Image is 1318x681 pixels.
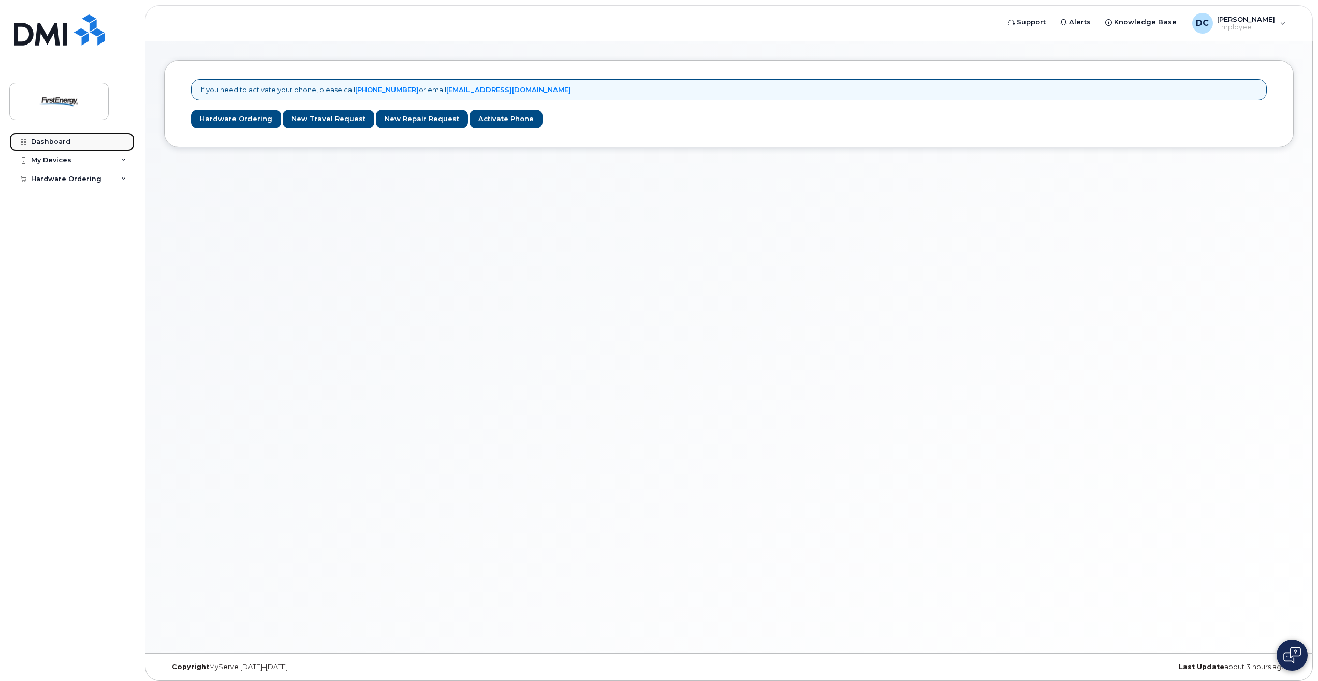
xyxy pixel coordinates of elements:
[172,663,209,671] strong: Copyright
[201,85,571,95] p: If you need to activate your phone, please call or email
[446,85,571,94] a: [EMAIL_ADDRESS][DOMAIN_NAME]
[376,110,468,129] a: New Repair Request
[164,663,540,671] div: MyServe [DATE]–[DATE]
[1179,663,1224,671] strong: Last Update
[1283,647,1301,663] img: Open chat
[917,663,1294,671] div: about 3 hours ago
[355,85,419,94] a: [PHONE_NUMBER]
[283,110,374,129] a: New Travel Request
[470,110,543,129] a: Activate Phone
[191,110,281,129] a: Hardware Ordering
